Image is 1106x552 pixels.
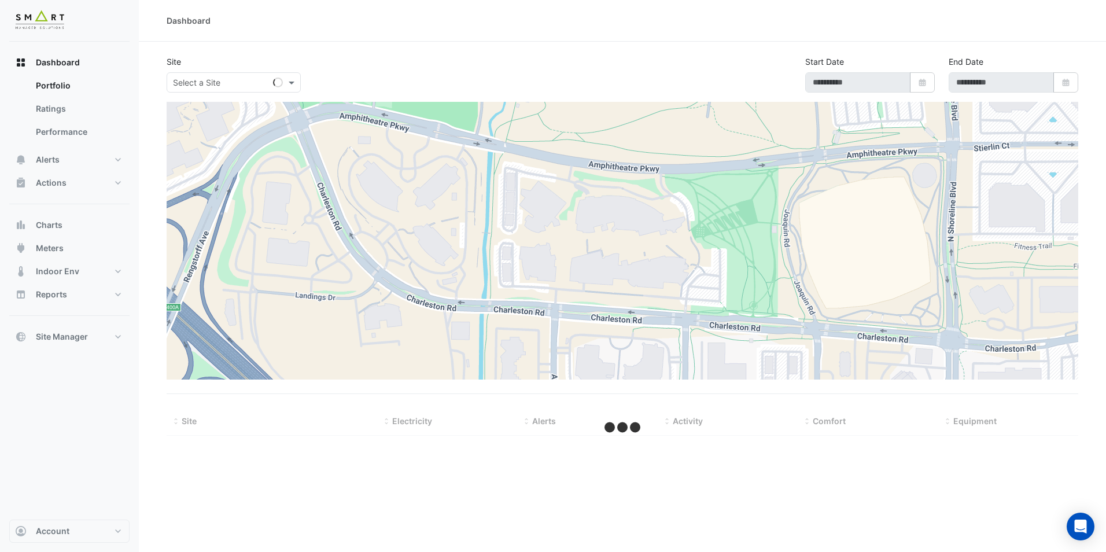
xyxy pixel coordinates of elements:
span: Electricity [392,416,432,426]
button: Dashboard [9,51,130,74]
button: Meters [9,237,130,260]
label: End Date [949,56,983,68]
span: Account [36,525,69,537]
span: Site Manager [36,331,88,343]
button: Actions [9,171,130,194]
label: Start Date [805,56,844,68]
app-icon: Indoor Env [15,266,27,277]
app-icon: Reports [15,289,27,300]
span: Charts [36,219,62,231]
span: Comfort [813,416,846,426]
span: Dashboard [36,57,80,68]
div: Dashboard [9,74,130,148]
app-icon: Site Manager [15,331,27,343]
label: Site [167,56,181,68]
a: Performance [27,120,130,143]
button: Site Manager [9,325,130,348]
div: Dashboard [167,14,211,27]
span: Actions [36,177,67,189]
span: Activity [673,416,703,426]
span: Meters [36,242,64,254]
button: Indoor Env [9,260,130,283]
span: Site [182,416,197,426]
app-icon: Charts [15,219,27,231]
a: Portfolio [27,74,130,97]
span: Reports [36,289,67,300]
div: Open Intercom Messenger [1067,513,1094,540]
a: Ratings [27,97,130,120]
span: Alerts [36,154,60,165]
app-icon: Dashboard [15,57,27,68]
app-icon: Meters [15,242,27,254]
span: Indoor Env [36,266,79,277]
button: Alerts [9,148,130,171]
app-icon: Alerts [15,154,27,165]
img: Company Logo [14,9,66,32]
button: Charts [9,214,130,237]
button: Reports [9,283,130,306]
button: Account [9,520,130,543]
span: Alerts [532,416,556,426]
app-icon: Actions [15,177,27,189]
span: Equipment [953,416,997,426]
